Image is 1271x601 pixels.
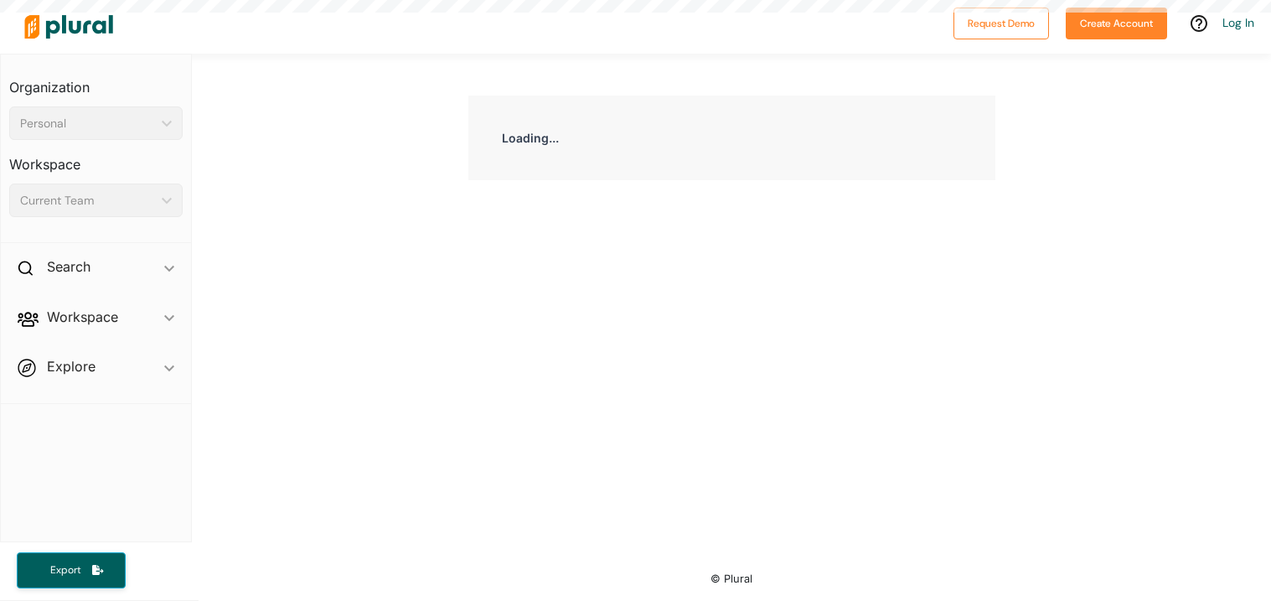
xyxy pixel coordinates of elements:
a: Log In [1222,15,1254,30]
button: Request Demo [953,8,1049,39]
a: Request Demo [953,13,1049,31]
div: Loading... [468,96,995,180]
h2: Search [47,257,90,276]
button: Export [17,552,126,588]
small: © Plural [710,573,752,585]
a: Create Account [1066,13,1167,31]
span: Export [39,563,92,578]
div: Personal [20,115,155,132]
div: Current Team [20,192,155,210]
h3: Workspace [9,140,183,177]
h3: Organization [9,63,183,100]
button: Create Account [1066,8,1167,39]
